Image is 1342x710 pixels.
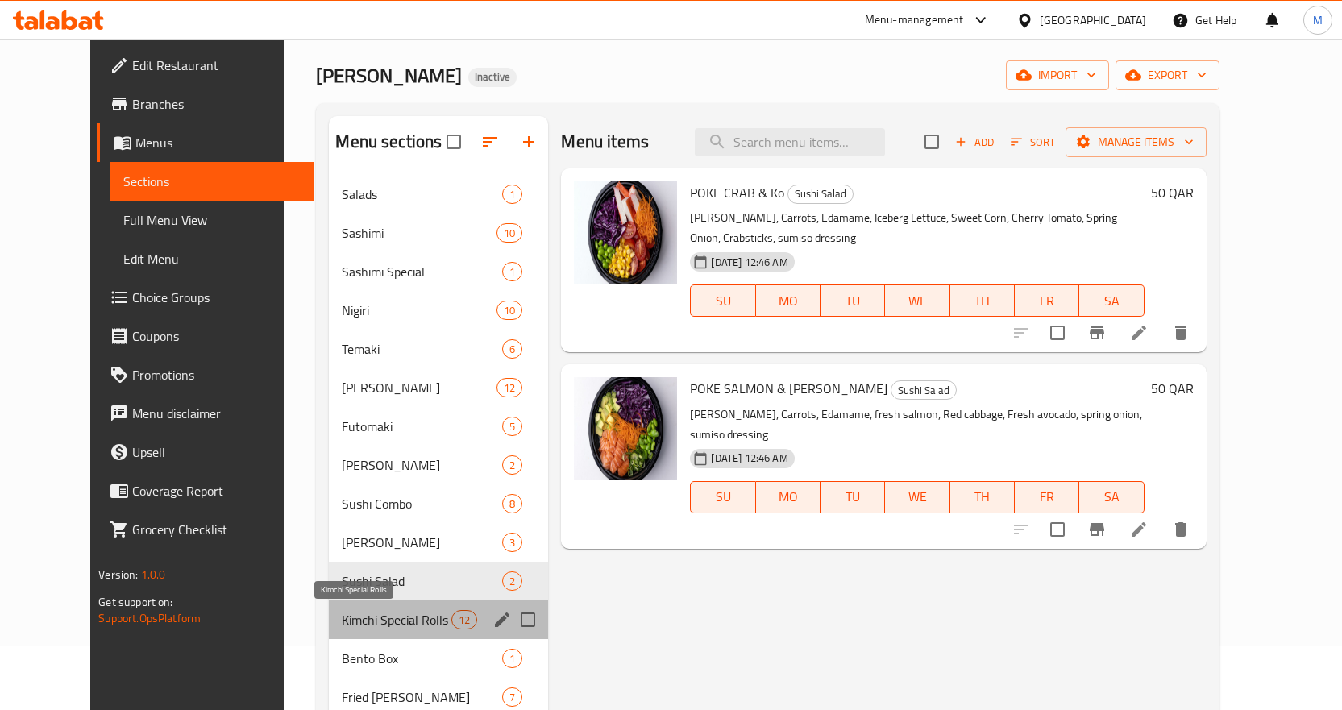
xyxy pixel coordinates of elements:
div: Sushi Salad [342,571,502,591]
button: SU [690,481,755,513]
span: 2 [503,458,521,473]
span: Fried [PERSON_NAME] [342,687,502,707]
div: items [502,649,522,668]
div: Menu-management [865,10,964,30]
div: [PERSON_NAME]3 [329,523,548,562]
div: items [502,455,522,475]
div: items [502,494,522,513]
button: Add section [509,122,548,161]
div: Nigiri [342,301,496,320]
span: Sashimi [342,223,496,243]
span: export [1128,65,1207,85]
span: 12 [497,380,521,396]
div: items [502,339,522,359]
span: Sort items [1000,130,1066,155]
span: [DATE] 12:46 AM [704,255,794,270]
div: Sushi Salad [787,185,854,204]
span: TU [827,289,879,313]
span: 7 [503,690,521,705]
div: Kimchi Special Rolls12edit [329,600,548,639]
span: FR [1021,485,1073,509]
span: Promotions [132,365,301,384]
span: 6 [503,342,521,357]
span: 8 [503,496,521,512]
span: 5 [503,419,521,434]
span: Sushi Combo [342,494,502,513]
span: 2 [503,574,521,589]
span: MO [762,485,814,509]
div: Temaki6 [329,330,548,368]
button: TU [821,481,885,513]
div: Sashimi Special [342,262,502,281]
a: Menu disclaimer [97,394,314,433]
button: export [1116,60,1219,90]
span: TU [827,485,879,509]
span: Sort [1011,133,1055,152]
span: Choice Groups [132,288,301,307]
p: [PERSON_NAME], Carrots, Edamame, fresh salmon, Red cabbage, Fresh avocado, spring onion, sumiso d... [690,405,1144,445]
h2: Menu sections [335,130,442,154]
button: MO [756,481,821,513]
button: MO [756,284,821,317]
h6: 50 QAR [1151,181,1194,204]
div: Salads1 [329,175,548,214]
button: SU [690,284,755,317]
a: Coverage Report [97,471,314,510]
span: Sushi Salad [788,185,853,203]
a: Upsell [97,433,314,471]
span: [PERSON_NAME] [316,57,462,93]
h2: Menu items [561,130,649,154]
span: Sort sections [471,122,509,161]
div: [PERSON_NAME]12 [329,368,548,407]
span: Coverage Report [132,481,301,500]
button: import [1006,60,1109,90]
a: Sections [110,162,314,201]
span: Futomaki [342,417,502,436]
span: Upsell [132,442,301,462]
button: delete [1161,510,1200,549]
span: Edit Menu [123,249,301,268]
span: WE [891,485,943,509]
p: [PERSON_NAME], Carrots, Edamame, Iceberg Lettuce, Sweet Corn, Cherry Tomato, Spring Onion, Crabst... [690,208,1144,248]
div: Gunkan Maki [342,455,502,475]
a: Edit menu item [1129,520,1149,539]
span: Version: [98,564,138,585]
a: Coupons [97,317,314,355]
span: TH [957,485,1008,509]
span: MO [762,289,814,313]
span: Get support on: [98,592,172,612]
div: Sushi Burrito [342,533,502,552]
div: items [502,533,522,552]
button: Manage items [1066,127,1207,157]
div: items [496,378,522,397]
h6: 50 QAR [1151,377,1194,400]
span: 3 [503,535,521,550]
div: items [451,610,477,629]
span: TH [957,289,1008,313]
button: FR [1015,284,1079,317]
div: items [502,185,522,204]
span: Edit Restaurant [132,56,301,75]
span: SU [697,485,749,509]
span: import [1019,65,1096,85]
span: POKE SALMON & [PERSON_NAME] [690,376,887,401]
div: items [496,301,522,320]
div: Bento Box [342,649,502,668]
button: delete [1161,313,1200,352]
a: Edit Menu [110,239,314,278]
span: M [1313,11,1323,29]
div: [GEOGRAPHIC_DATA] [1040,11,1146,29]
div: items [502,687,522,707]
span: Full Menu View [123,210,301,230]
span: [DATE] 12:46 AM [704,450,794,466]
img: POKE CRAB & Ko [574,181,677,284]
span: [PERSON_NAME] [342,455,502,475]
span: 1.0.0 [141,564,166,585]
div: Futomaki5 [329,407,548,446]
span: SA [1086,485,1137,509]
button: TH [950,284,1015,317]
div: Sashimi Special1 [329,252,548,291]
span: 1 [503,651,521,666]
span: POKE CRAB & Ko [690,181,784,205]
